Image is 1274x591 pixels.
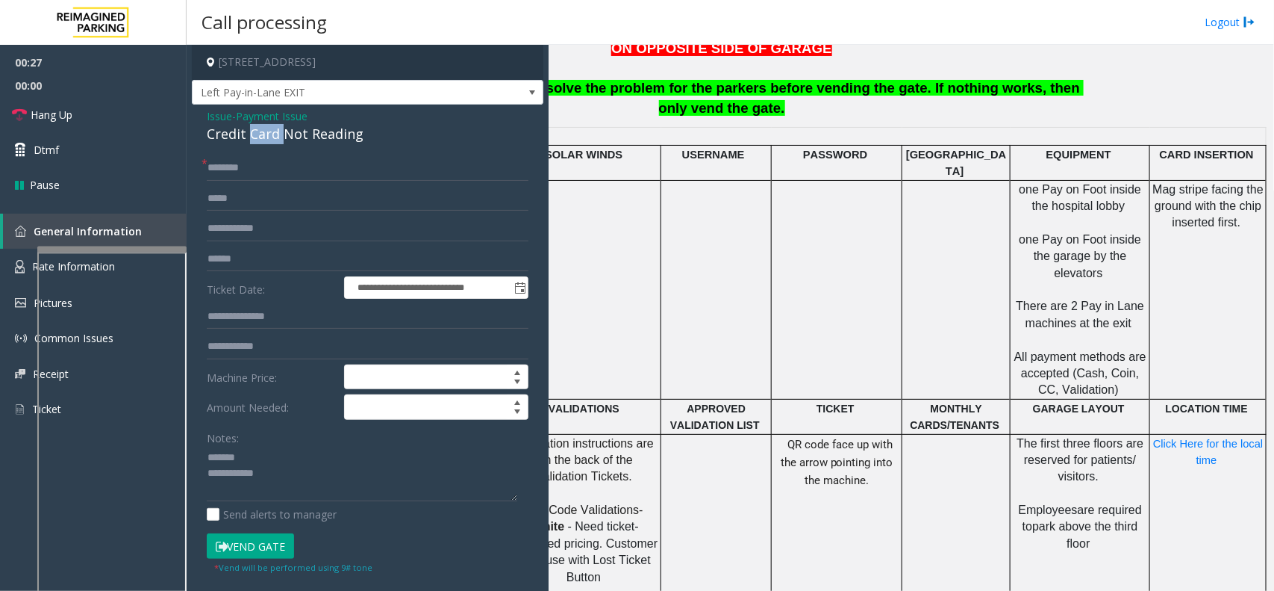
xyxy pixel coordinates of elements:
[1019,183,1144,212] span: one Pay on Foot inside the hospital lobby
[207,108,232,124] span: Issue
[207,507,337,522] label: Send alerts to manager
[32,259,115,273] span: Rate Information
[1153,438,1267,466] span: Click Here for the local time
[193,81,472,105] span: Left Pay-in-Lane EXIT
[15,260,25,273] img: 'icon'
[30,177,60,193] span: Pause
[517,437,658,483] span: Validation instructions are on the back of the Validation Tickets.
[1166,403,1248,415] span: LOCATION TIME
[781,438,893,487] span: QR code face up with the arrow pointing into the machine.
[1016,300,1147,329] span: There are 2 Pay in Lane machines at the exit
[32,402,61,416] span: Ticket
[203,365,340,390] label: Machine Price:
[1153,183,1267,229] span: Mag stripe facing the ground with the chip inserted first.
[1032,520,1141,549] span: park above the third floor
[33,367,69,381] span: Receipt
[1019,504,1078,516] span: Employees
[528,504,643,516] span: QR Code Validations-
[1022,504,1146,533] span: are required to
[207,124,528,144] div: Credit Card Not Reading
[207,533,294,559] button: Vend Gate
[214,562,372,573] small: Vend will be performed using 9# tone
[507,407,528,419] span: Decrease value
[1046,149,1111,161] span: EQUIPMENT
[369,20,1082,56] span: AT PHYSICIAN ENTRY, NO TICKETS. DO NOT VEND. REDIRECT [PERSON_NAME] TO VISITOR ENTRANCE ON OPPOSI...
[15,403,25,416] img: 'icon'
[207,425,239,446] label: Notes:
[532,520,565,533] span: White
[15,298,26,308] img: 'icon'
[910,403,999,431] span: MONTHLY CARDS/TENANTS
[906,149,1006,177] span: [GEOGRAPHIC_DATA]
[1014,350,1149,397] span: All payment methods are accepted (Cash, Coin, CC, Validation)
[1019,233,1144,279] span: one Pay on Foot inside the garage by the elevators
[31,107,72,123] span: Hang Up
[232,109,307,123] span: -
[513,520,661,583] span: - Need ticket- Reduced pricing. Customer may use with Lost Ticket Button
[203,394,340,420] label: Amount Needed:
[203,276,340,299] label: Ticket Date:
[3,214,187,249] a: General Information
[1160,149,1254,161] span: CARD INSERTION
[15,332,27,344] img: 'icon'
[34,331,113,345] span: Common Issues
[194,4,334,40] h3: Call processing
[511,277,528,298] span: Toggle popup
[34,142,59,158] span: Dtmf
[682,149,745,161] span: USERNAME
[1033,403,1125,415] span: GARAGE LAYOUT
[34,224,142,238] span: General Information
[15,226,26,237] img: 'icon'
[507,365,528,377] span: Increase value
[816,403,855,415] span: TICKET
[1017,437,1146,483] span: The first three floors are reserved for patients/ visitors.
[1243,14,1255,30] img: logout
[15,369,25,379] img: 'icon'
[803,149,867,161] span: PASSWORD
[236,108,307,124] span: Payment Issue
[507,377,528,389] span: Decrease value
[1205,14,1255,30] a: Logout
[516,80,1084,116] span: to resolve the problem for the parkers before vending the gate. If nothing works, then only vend ...
[545,149,622,161] span: SOLAR WINDS
[507,395,528,407] span: Increase value
[34,296,72,310] span: Pictures
[670,403,760,431] span: APPROVED VALIDATION LIST
[192,45,543,80] h4: [STREET_ADDRESS]
[549,403,619,415] span: VALIDATIONS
